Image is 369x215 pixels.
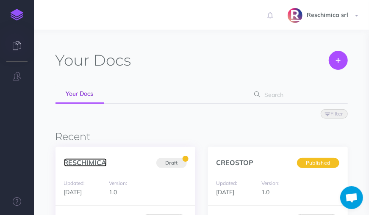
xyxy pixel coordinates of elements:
[216,188,235,196] span: [DATE]
[321,109,348,119] button: Filter
[11,9,23,21] img: logo-mark.svg
[216,180,238,186] small: Updated:
[55,85,104,104] a: Your Docs
[55,131,348,142] h3: Recent
[288,8,302,23] img: SYa4djqk1Oq5LKxmPekz2tk21Z5wK9RqXEiubV6a.png
[55,51,90,69] span: Your
[340,186,363,209] a: Aprire la chat
[109,188,117,196] span: 1.0
[66,90,94,97] span: Your Docs
[64,188,82,196] span: [DATE]
[55,51,131,70] h1: Docs
[216,158,254,167] a: CREOSTOP
[262,87,334,102] input: Search
[109,180,127,186] small: Version:
[261,188,269,196] span: 1.0
[64,180,85,186] small: Updated:
[64,158,107,167] a: RESCHIMICA
[302,11,352,19] span: Reschimica srl
[261,180,280,186] small: Version:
